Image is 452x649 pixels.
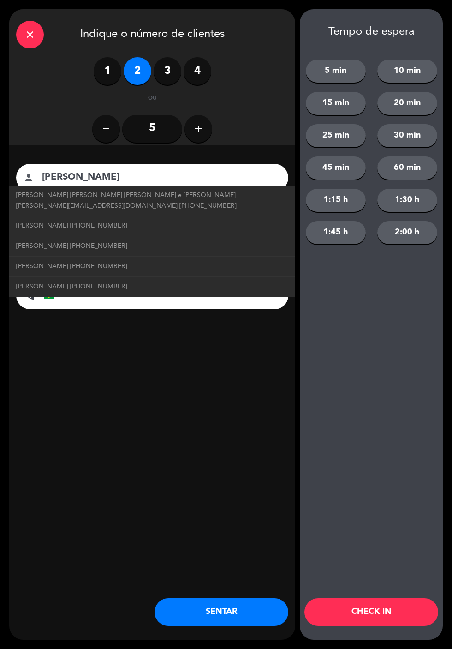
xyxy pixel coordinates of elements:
span: [PERSON_NAME] [PERSON_NAME] [PERSON_NAME] e [PERSON_NAME] [PERSON_NAME][EMAIL_ADDRESS][DOMAIN_NAM... [16,190,288,211]
label: 4 [184,57,211,85]
button: CHECK IN [304,598,438,626]
button: remove [92,115,120,143]
label: 2 [124,57,151,85]
button: 20 min [377,92,437,115]
button: add [184,115,212,143]
div: ou [137,94,167,103]
i: close [24,29,36,40]
button: 2:00 h [377,221,437,244]
button: 1:30 h [377,189,437,212]
i: remove [101,123,112,134]
label: 3 [154,57,181,85]
span: [PERSON_NAME] [PHONE_NUMBER] [16,221,127,231]
span: [PERSON_NAME] [PHONE_NUMBER] [16,261,127,272]
button: 1:15 h [306,189,366,212]
label: 1 [94,57,121,85]
div: Tempo de espera [300,25,443,39]
span: [PERSON_NAME] [PHONE_NUMBER] [16,241,127,252]
button: 60 min [377,156,437,180]
button: 10 min [377,60,437,83]
button: 45 min [306,156,366,180]
span: [PERSON_NAME] [PHONE_NUMBER] [16,282,127,292]
i: person [23,172,34,183]
button: 1:45 h [306,221,366,244]
button: 25 min [306,124,366,147]
button: SENTAR [155,598,288,626]
div: Indique o número de clientes [9,9,295,57]
button: 5 min [306,60,366,83]
button: 30 min [377,124,437,147]
input: nome do cliente [41,169,276,186]
i: add [193,123,204,134]
button: 15 min [306,92,366,115]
